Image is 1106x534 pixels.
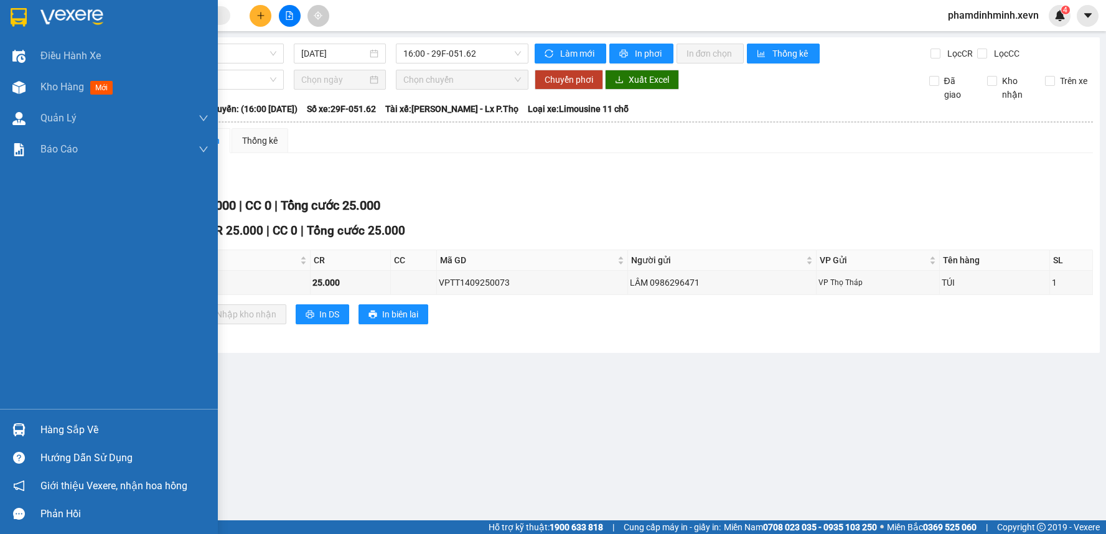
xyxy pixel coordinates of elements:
span: Miền Nam [724,520,877,534]
button: bar-chartThống kê [747,44,820,63]
div: Hướng dẫn sử dụng [40,449,209,467]
strong: 1900 633 818 [550,522,603,532]
button: In đơn chọn [677,44,744,63]
img: icon-new-feature [1054,10,1066,21]
div: TÚI [942,276,1048,289]
img: logo-vxr [11,8,27,27]
div: LÂM 0986296471 [630,276,813,289]
div: VP Thọ Tháp [818,277,937,289]
span: In DS [319,307,339,321]
th: Tên hàng [940,250,1051,271]
button: Chuyển phơi [535,70,603,90]
span: aim [314,11,322,20]
button: syncLàm mới [535,44,606,63]
sup: 4 [1061,6,1070,14]
button: printerIn biên lai [359,304,428,324]
span: message [13,508,25,520]
strong: 0708 023 035 - 0935 103 250 [763,522,877,532]
span: notification [13,480,25,492]
span: copyright [1037,523,1046,532]
span: Điều hành xe [40,48,101,63]
th: SL [1050,250,1093,271]
img: warehouse-icon [12,81,26,94]
button: printerIn DS [296,304,349,324]
span: Loại xe: Limousine 11 chỗ [528,102,629,116]
img: warehouse-icon [12,50,26,63]
button: printerIn phơi [609,44,673,63]
img: warehouse-icon [12,112,26,125]
span: question-circle [13,452,25,464]
button: downloadXuất Excel [605,70,679,90]
span: In biên lai [382,307,418,321]
span: Số xe: 29F-051.62 [307,102,376,116]
span: Mã GD [440,253,615,267]
span: 4 [1063,6,1067,14]
span: Chọn chuyến [403,70,521,89]
span: VP Gửi [820,253,927,267]
button: downloadNhập kho nhận [192,304,286,324]
span: plus [256,11,265,20]
div: Thống kê [242,134,278,148]
span: Lọc CR [942,47,975,60]
div: 1 [1052,276,1090,289]
input: Chọn ngày [301,73,367,87]
strong: 0369 525 060 [923,522,977,532]
th: CC [391,250,437,271]
span: | [274,198,278,213]
span: down [199,144,209,154]
img: solution-icon [12,143,26,156]
th: CR [311,250,391,271]
span: Trên xe [1055,74,1092,88]
div: VPTT1409250073 [439,276,626,289]
span: | [612,520,614,534]
span: Chuyến: (16:00 [DATE]) [207,102,298,116]
span: Giới thiệu Vexere, nhận hoa hồng [40,478,187,494]
span: In phơi [635,47,663,60]
input: 14/09/2025 [301,47,367,60]
span: printer [619,49,630,59]
span: down [199,113,209,123]
span: file-add [285,11,294,20]
span: Tổng cước 25.000 [307,223,405,238]
img: warehouse-icon [12,423,26,436]
span: Hỗ trợ kỹ thuật: [489,520,603,534]
span: Báo cáo [40,141,78,157]
span: ⚪️ [880,525,884,530]
span: Lọc CC [989,47,1021,60]
span: Tổng cước 25.000 [281,198,380,213]
span: Cung cấp máy in - giấy in: [624,520,721,534]
span: Kho nhận [997,74,1036,101]
button: plus [250,5,271,27]
span: Quản Lý [40,110,77,126]
span: printer [306,310,314,320]
div: 25.000 [312,276,389,289]
button: caret-down [1077,5,1099,27]
div: Hàng sắp về [40,421,209,439]
span: Thống kê [772,47,810,60]
span: | [986,520,988,534]
span: caret-down [1082,10,1094,21]
div: Phản hồi [40,505,209,523]
span: bar-chart [757,49,767,59]
button: aim [307,5,329,27]
span: | [266,223,269,238]
span: Kho hàng [40,81,84,93]
span: Xuất Excel [629,73,669,87]
span: printer [368,310,377,320]
span: Người gửi [631,253,803,267]
span: CC 0 [273,223,298,238]
span: mới [90,81,113,95]
td: VP Thọ Tháp [817,271,940,295]
span: Làm mới [560,47,596,60]
span: Đã giao [939,74,978,101]
span: Miền Bắc [887,520,977,534]
span: | [239,198,242,213]
span: phamdinhminh.xevn [938,7,1049,23]
span: | [301,223,304,238]
button: file-add [279,5,301,27]
span: Tài xế: [PERSON_NAME] - Lx P.Thọ [385,102,518,116]
span: download [615,75,624,85]
span: 16:00 - 29F-051.62 [403,44,521,63]
td: VPTT1409250073 [437,271,628,295]
span: CC 0 [245,198,271,213]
